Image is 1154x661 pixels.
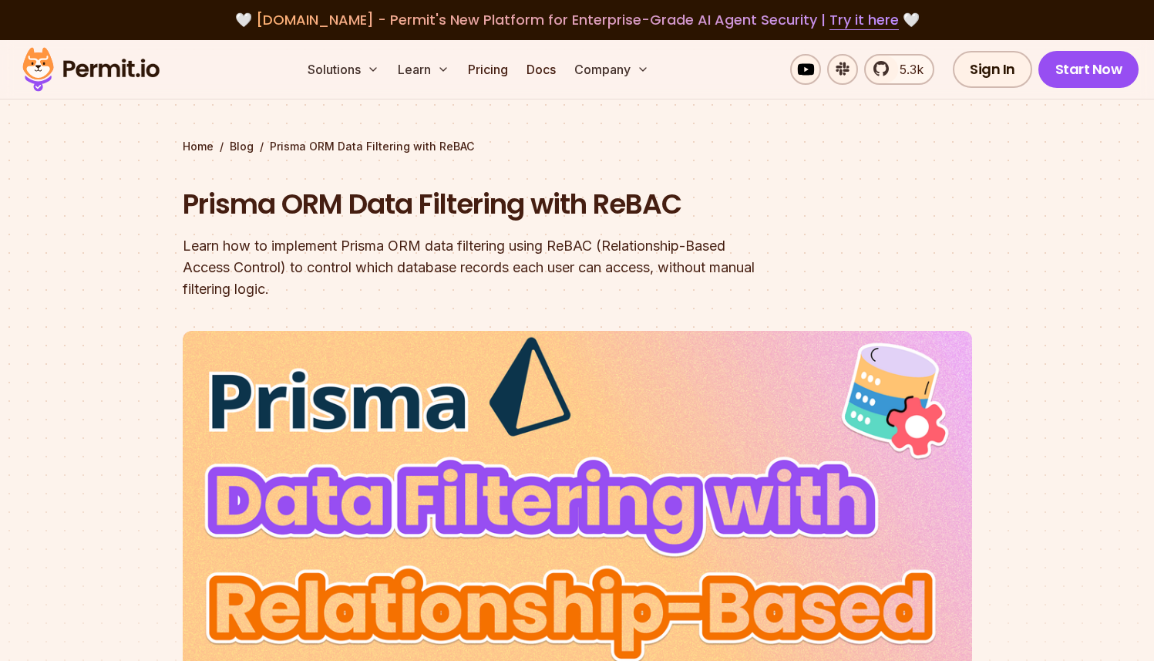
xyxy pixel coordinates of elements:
[953,51,1032,88] a: Sign In
[568,54,655,85] button: Company
[890,60,924,79] span: 5.3k
[183,139,972,154] div: / /
[256,10,899,29] span: [DOMAIN_NAME] - Permit's New Platform for Enterprise-Grade AI Agent Security |
[301,54,385,85] button: Solutions
[1038,51,1139,88] a: Start Now
[183,235,775,300] div: Learn how to implement Prisma ORM data filtering using ReBAC (Relationship-Based Access Control) ...
[392,54,456,85] button: Learn
[462,54,514,85] a: Pricing
[15,43,167,96] img: Permit logo
[230,139,254,154] a: Blog
[183,185,775,224] h1: Prisma ORM Data Filtering with ReBAC
[520,54,562,85] a: Docs
[183,139,214,154] a: Home
[864,54,934,85] a: 5.3k
[37,9,1117,31] div: 🤍 🤍
[829,10,899,30] a: Try it here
